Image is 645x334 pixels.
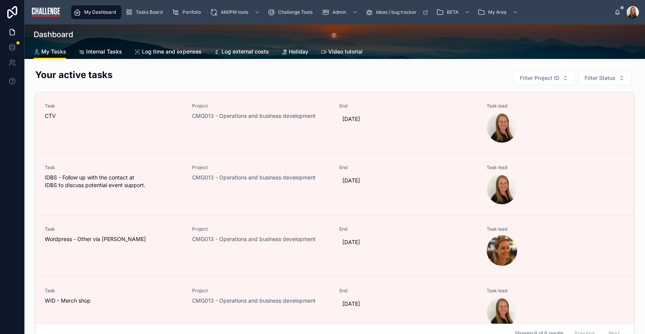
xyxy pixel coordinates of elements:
[142,48,202,55] span: Log time and expenses
[45,297,183,305] span: WID - Merch shop
[339,165,477,171] span: End
[342,300,474,308] span: [DATE]
[67,4,614,21] div: scrollable content
[281,45,308,60] a: Holiday
[578,71,631,85] button: Select Button
[487,226,625,232] span: Task lead
[488,9,507,15] span: My Area
[31,6,61,18] img: App logo
[278,9,313,15] span: Challenge Tools
[513,71,575,85] button: Select Button
[475,5,522,19] a: My Area
[45,174,183,189] span: IDBS - Follow up with the contact at IDBS to discuss potential event support.
[520,74,559,82] span: Filter Project ID
[78,45,122,60] a: Internal Tasks
[339,226,477,232] span: End
[376,9,417,15] span: Ideas / bug tracker
[339,288,477,294] span: End
[134,45,202,60] a: Log time and expenses
[45,288,183,294] span: Task
[34,29,73,40] h1: Dashboard
[342,177,474,184] span: [DATE]
[321,45,363,60] a: Video tutorial
[45,112,183,120] span: CTV
[192,174,316,181] a: CMG013 - Operations and business development
[192,235,316,243] a: CMG013 - Operations and business development
[319,5,362,19] a: Admin
[265,5,318,19] a: Challenge Tools
[447,9,458,15] span: BETA
[34,45,66,59] a: My Tasks
[86,48,122,55] span: Internal Tasks
[222,48,269,55] span: Log external costs
[487,165,625,171] span: Task lead
[45,226,183,232] span: Task
[192,103,330,109] span: Project
[328,48,363,55] span: Video tutorial
[342,115,474,123] span: [DATE]
[332,9,346,15] span: Admin
[45,103,183,109] span: Task
[36,92,634,153] a: TaskCTVProjectCMG013 - Operations and business developmentEnd[DATE]Task lead
[289,48,308,55] span: Holiday
[182,9,201,15] span: Portfolio
[487,103,625,109] span: Task lead
[221,9,248,15] span: AM/PM tools
[36,153,634,215] a: TaskIDBS - Follow up with the contact at IDBS to discuss potential event support.ProjectCMG013 - ...
[342,238,474,246] span: [DATE]
[363,5,432,19] a: Ideas / bug tracker
[192,288,330,294] span: Project
[123,5,168,19] a: Tasks Board
[585,74,616,82] span: Filter Status
[136,9,163,15] span: Tasks Board
[45,165,183,171] span: Task
[71,5,121,19] a: My Dashboard
[35,68,112,81] h2: Your active tasks
[487,288,625,294] span: Task lead
[192,112,316,120] a: CMG013 - Operations and business development
[41,48,66,55] span: My Tasks
[339,103,477,109] span: End
[169,5,206,19] a: Portfolio
[192,165,330,171] span: Project
[192,297,316,305] a: CMG013 - Operations and business development
[45,235,183,243] span: Wordpress - Other via [PERSON_NAME]
[214,45,269,60] a: Log external costs
[36,215,634,277] a: TaskWordpress - Other via [PERSON_NAME]ProjectCMG013 - Operations and business developmentEnd[DAT...
[192,226,330,232] span: Project
[84,9,116,15] span: My Dashboard
[434,5,474,19] a: BETA
[208,5,264,19] a: AM/PM tools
